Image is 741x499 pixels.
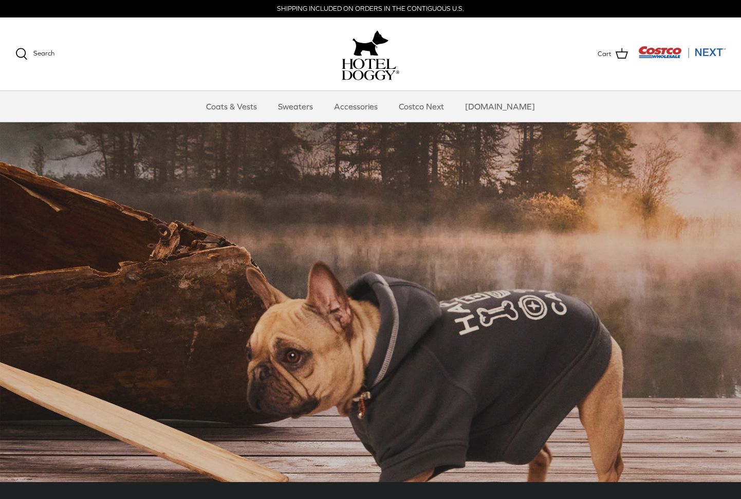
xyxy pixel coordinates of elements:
img: hoteldoggy.com [353,28,388,59]
a: Costco Next [390,91,453,122]
span: Cart [598,49,612,60]
a: Sweaters [269,91,322,122]
a: Cart [598,47,628,61]
span: Search [33,49,54,57]
img: Costco Next [638,46,726,59]
a: hoteldoggy.com hoteldoggycom [342,28,399,80]
a: Accessories [325,91,387,122]
a: Visit Costco Next [638,52,726,60]
a: [DOMAIN_NAME] [456,91,544,122]
a: Search [15,48,54,60]
img: hoteldoggycom [342,59,399,80]
a: Coats & Vests [197,91,266,122]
